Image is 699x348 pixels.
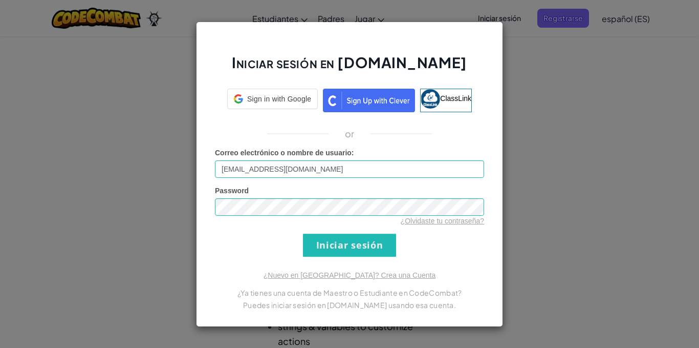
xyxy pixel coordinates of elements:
span: Sign in with Google [247,94,311,104]
img: clever_sso_button@2x.png [323,89,415,112]
span: Correo electrónico o nombre de usuario [215,149,352,157]
p: Puedes iniciar sesión en [DOMAIN_NAME] usando esa cuenta. [215,299,484,311]
p: ¿Ya tienes una cuenta de Maestro o Estudiante en CodeCombat? [215,286,484,299]
a: ¿Nuevo en [GEOGRAPHIC_DATA]? Crea una Cuenta [264,271,435,279]
div: Sign in with Google [227,89,318,109]
h2: Iniciar sesión en [DOMAIN_NAME] [215,53,484,83]
a: ¿Olvidaste tu contraseña? [401,217,484,225]
label: : [215,148,354,158]
span: Password [215,187,249,195]
p: or [345,128,355,140]
img: classlink-logo-small.png [421,89,440,109]
a: Sign in with Google [227,89,318,112]
span: ClassLink [440,94,471,102]
input: Iniciar sesión [303,234,396,257]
